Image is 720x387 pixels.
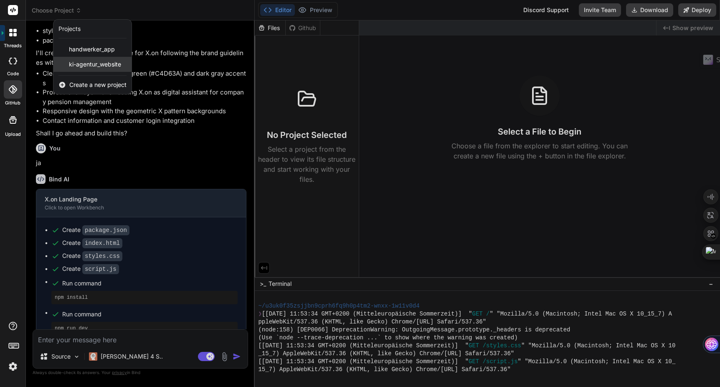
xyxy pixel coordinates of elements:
span: handwerker_app [69,45,115,53]
label: code [7,70,19,77]
span: ki-agentur_website [69,60,121,69]
span: Create a new project [69,81,127,89]
img: settings [6,359,20,374]
label: threads [4,42,22,49]
div: Projects [58,25,81,33]
label: GitHub [5,99,20,107]
label: Upload [5,131,21,138]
